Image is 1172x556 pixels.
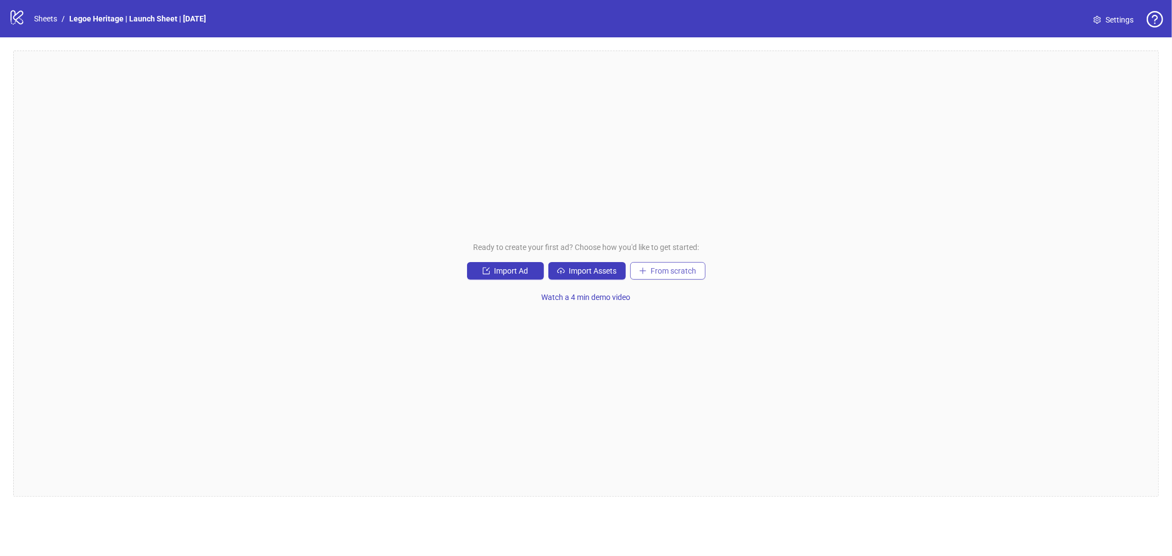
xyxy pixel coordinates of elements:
span: From scratch [651,266,697,275]
a: Settings [1085,11,1142,29]
button: From scratch [630,262,706,280]
span: Ready to create your first ad? Choose how you'd like to get started: [473,241,699,253]
a: Legoe Heritage | Launch Sheet | [DATE] [67,13,208,25]
a: Sheets [32,13,59,25]
button: Import Ad [467,262,544,280]
span: cloud-upload [557,267,565,275]
span: Import Ad [495,266,529,275]
span: setting [1093,16,1101,24]
span: Settings [1106,14,1134,26]
span: Import Assets [569,266,617,275]
span: question-circle [1147,11,1163,27]
span: import [482,267,490,275]
span: Watch a 4 min demo video [542,293,631,302]
li: / [62,13,65,25]
span: plus [639,267,647,275]
button: Import Assets [548,262,626,280]
button: Watch a 4 min demo video [533,288,640,306]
